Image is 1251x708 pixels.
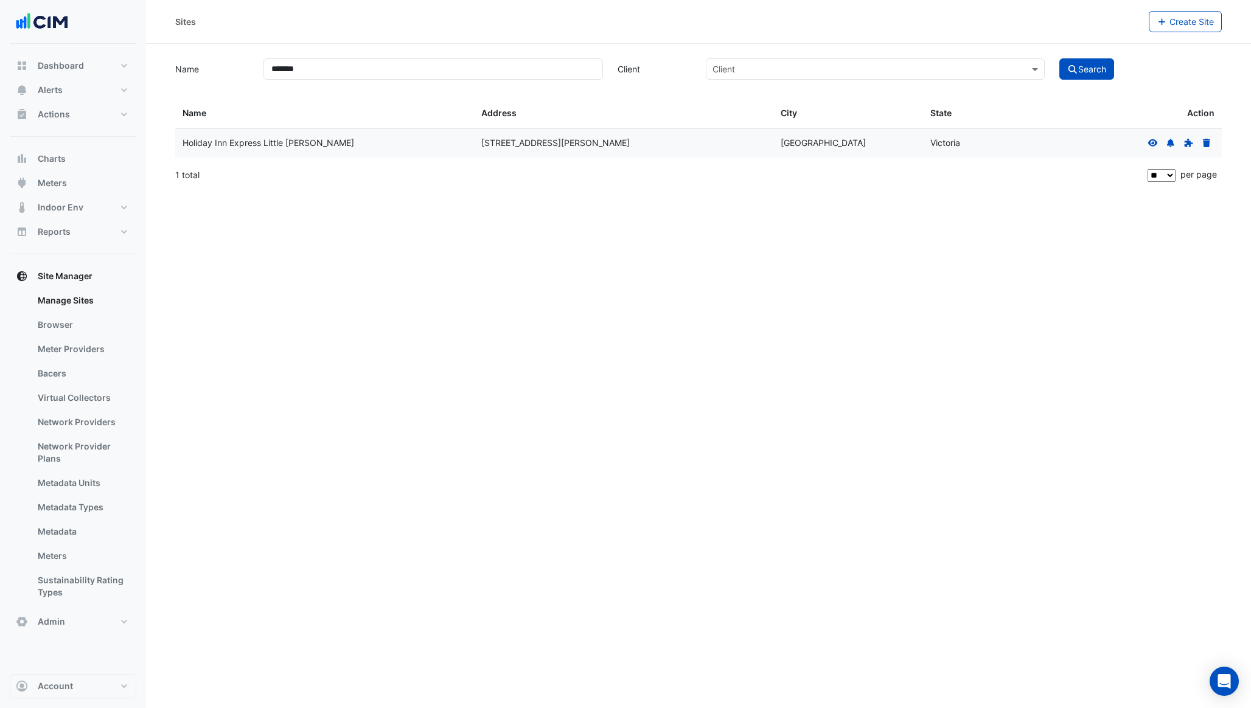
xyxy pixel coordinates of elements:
[38,226,71,238] span: Reports
[168,58,256,80] label: Name
[16,60,28,72] app-icon: Dashboard
[10,171,136,195] button: Meters
[183,108,206,118] span: Name
[38,201,83,213] span: Indoor Env
[38,60,84,72] span: Dashboard
[16,201,28,213] app-icon: Indoor Env
[38,177,67,189] span: Meters
[930,136,1065,150] div: Victoria
[175,15,196,28] div: Sites
[10,674,136,698] button: Account
[10,264,136,288] button: Site Manager
[28,495,136,519] a: Metadata Types
[10,220,136,244] button: Reports
[16,616,28,628] app-icon: Admin
[38,270,92,282] span: Site Manager
[28,337,136,361] a: Meter Providers
[38,84,63,96] span: Alerts
[10,609,136,634] button: Admin
[10,54,136,78] button: Dashboard
[16,177,28,189] app-icon: Meters
[28,568,136,605] a: Sustainability Rating Types
[1149,11,1222,32] button: Create Site
[28,519,136,544] a: Metadata
[28,544,136,568] a: Meters
[38,153,66,165] span: Charts
[1059,58,1114,80] button: Search
[15,10,69,34] img: Company Logo
[610,58,699,80] label: Client
[16,153,28,165] app-icon: Charts
[183,136,467,150] div: Holiday Inn Express Little [PERSON_NAME]
[28,288,136,313] a: Manage Sites
[930,108,952,118] span: State
[28,434,136,471] a: Network Provider Plans
[481,108,517,118] span: Address
[10,288,136,609] div: Site Manager
[16,108,28,120] app-icon: Actions
[1180,169,1217,179] span: per page
[38,680,73,692] span: Account
[1210,667,1239,696] div: Open Intercom Messenger
[38,108,70,120] span: Actions
[28,361,136,386] a: Bacers
[481,136,765,150] div: [STREET_ADDRESS][PERSON_NAME]
[10,147,136,171] button: Charts
[28,410,136,434] a: Network Providers
[175,160,1145,190] div: 1 total
[1169,16,1214,27] span: Create Site
[28,386,136,410] a: Virtual Collectors
[10,78,136,102] button: Alerts
[28,471,136,495] a: Metadata Units
[38,616,65,628] span: Admin
[10,195,136,220] button: Indoor Env
[1201,137,1212,148] a: Delete Site
[16,84,28,96] app-icon: Alerts
[10,102,136,127] button: Actions
[16,226,28,238] app-icon: Reports
[16,270,28,282] app-icon: Site Manager
[28,313,136,337] a: Browser
[781,108,797,118] span: City
[1187,106,1214,120] span: Action
[781,136,916,150] div: [GEOGRAPHIC_DATA]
